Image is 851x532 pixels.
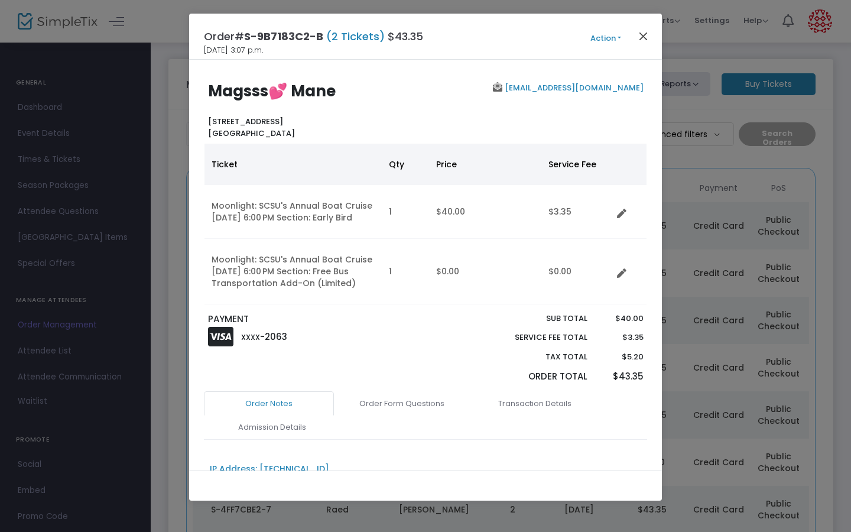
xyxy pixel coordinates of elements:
th: Service Fee [541,144,612,185]
td: $3.35 [541,185,612,239]
p: Service Fee Total [487,332,587,343]
span: XXXX [241,332,260,342]
td: 1 [382,239,429,304]
td: 1 [382,185,429,239]
div: IP Address: [TECHNICAL_ID] [210,463,329,475]
b: Magsss💕 Mane [208,80,336,102]
th: Qty [382,144,429,185]
th: Ticket [204,144,382,185]
td: $40.00 [429,185,541,239]
p: Sub total [487,313,587,325]
td: Moonlight: SCSU's Annual Boat Cruise [DATE] 6:00 PM Section: Free Bus Transportation Add-On (Limi... [204,239,382,304]
td: $0.00 [541,239,612,304]
td: $0.00 [429,239,541,304]
p: Tax Total [487,351,587,363]
th: Price [429,144,541,185]
p: PAYMENT [208,313,420,326]
a: Order Notes [204,391,334,416]
span: [DATE] 3:07 p.m. [204,44,263,56]
p: $43.35 [599,370,643,384]
div: Data table [204,144,647,304]
p: $3.35 [599,332,643,343]
b: [STREET_ADDRESS] [GEOGRAPHIC_DATA] [208,116,295,139]
button: Close [636,28,651,44]
h4: Order# $43.35 [204,28,423,44]
a: Admission Details [207,415,337,440]
button: Action [570,32,641,45]
span: (2 Tickets) [323,29,388,44]
span: -2063 [260,330,287,343]
td: Moonlight: SCSU's Annual Boat Cruise [DATE] 6:00 PM Section: Early Bird [204,185,382,239]
a: [EMAIL_ADDRESS][DOMAIN_NAME] [502,82,644,93]
a: Order Form Questions [337,391,467,416]
p: $5.20 [599,351,643,363]
p: Order Total [487,370,587,384]
a: Transaction Details [470,391,600,416]
span: S-9B7183C2-B [244,29,323,44]
p: $40.00 [599,313,643,325]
